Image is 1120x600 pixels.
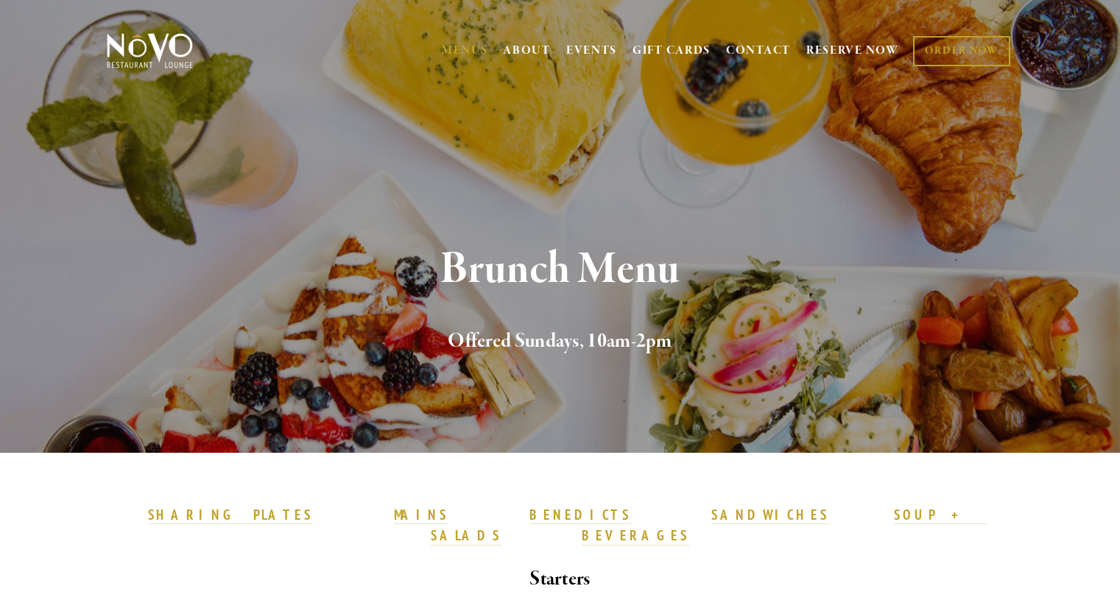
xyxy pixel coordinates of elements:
strong: MAINS [394,506,449,523]
h1: Brunch Menu [131,246,990,294]
a: SANDWICHES [711,506,829,525]
strong: BENEDICTS [529,506,631,523]
strong: Starters [529,566,590,592]
a: CONTACT [726,37,791,65]
strong: SHARING PLATES [148,506,313,523]
a: SHARING PLATES [148,506,313,525]
a: MAINS [394,506,449,525]
a: BEVERAGES [582,526,689,546]
a: BENEDICTS [529,506,631,525]
a: ORDER NOW [913,36,1010,66]
strong: SANDWICHES [711,506,829,523]
a: SOUP + SALADS [431,506,988,546]
a: GIFT CARDS [633,37,711,65]
a: RESERVE NOW [806,37,899,65]
a: EVENTS [566,43,617,58]
a: MENUS [442,43,488,58]
strong: BEVERAGES [582,526,689,544]
img: Novo Restaurant &amp; Lounge [104,32,196,69]
a: ABOUT [503,43,551,58]
h2: Offered Sundays, 10am-2pm [131,326,990,357]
